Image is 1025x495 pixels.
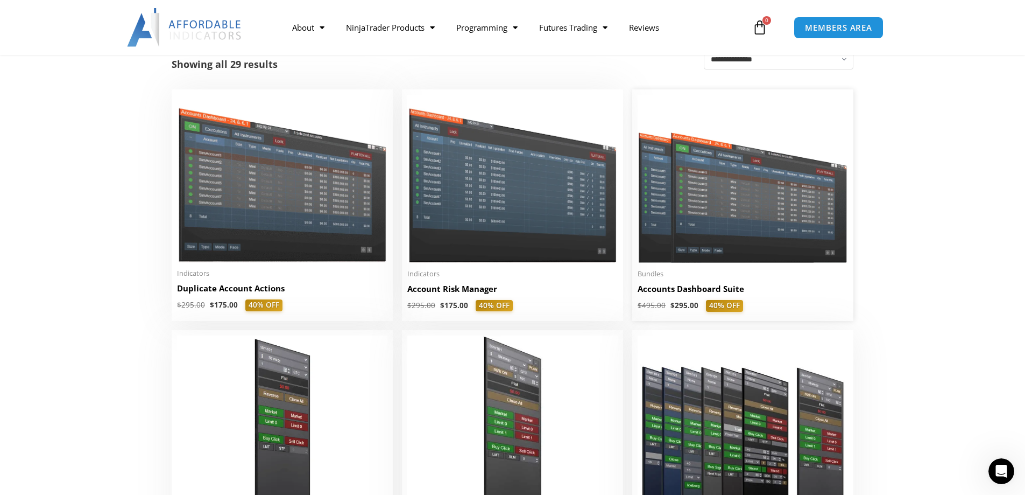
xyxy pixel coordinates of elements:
[762,16,771,25] span: 0
[177,300,181,310] span: $
[704,50,853,69] select: Shop order
[407,283,618,295] h2: Account Risk Manager
[988,458,1014,484] iframe: Intercom live chat
[440,301,444,310] span: $
[670,301,675,310] span: $
[706,300,743,312] span: 40% OFF
[736,12,783,43] a: 0
[794,17,883,39] a: MEMBERS AREA
[638,283,848,300] a: Accounts Dashboard Suite
[407,283,618,300] a: Account Risk Manager
[618,15,670,40] a: Reviews
[172,59,278,69] p: Showing all 29 results
[638,301,666,310] bdi: 495.00
[440,301,468,310] bdi: 175.00
[177,283,387,294] h2: Duplicate Account Actions
[446,15,528,40] a: Programming
[177,269,387,278] span: Indicators
[805,24,872,32] span: MEMBERS AREA
[177,283,387,299] a: Duplicate Account Actions
[407,301,435,310] bdi: 295.00
[638,283,848,295] h2: Accounts Dashboard Suite
[245,299,282,311] span: 40% OFF
[210,300,238,310] bdi: 175.00
[210,300,214,310] span: $
[407,95,618,262] img: Account Risk Manager
[528,15,618,40] a: Futures Trading
[281,15,335,40] a: About
[407,269,618,278] span: Indicators
[638,269,848,278] span: Bundles
[638,95,848,263] img: Accounts Dashboard Suite
[177,300,205,310] bdi: 295.00
[407,301,412,310] span: $
[127,8,243,47] img: LogoAI | Affordable Indicators – NinjaTrader
[281,15,750,40] nav: Menu
[670,301,698,310] bdi: 295.00
[476,300,513,312] span: 40% OFF
[638,301,642,310] span: $
[335,15,446,40] a: NinjaTrader Products
[177,95,387,262] img: Duplicate Account Actions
